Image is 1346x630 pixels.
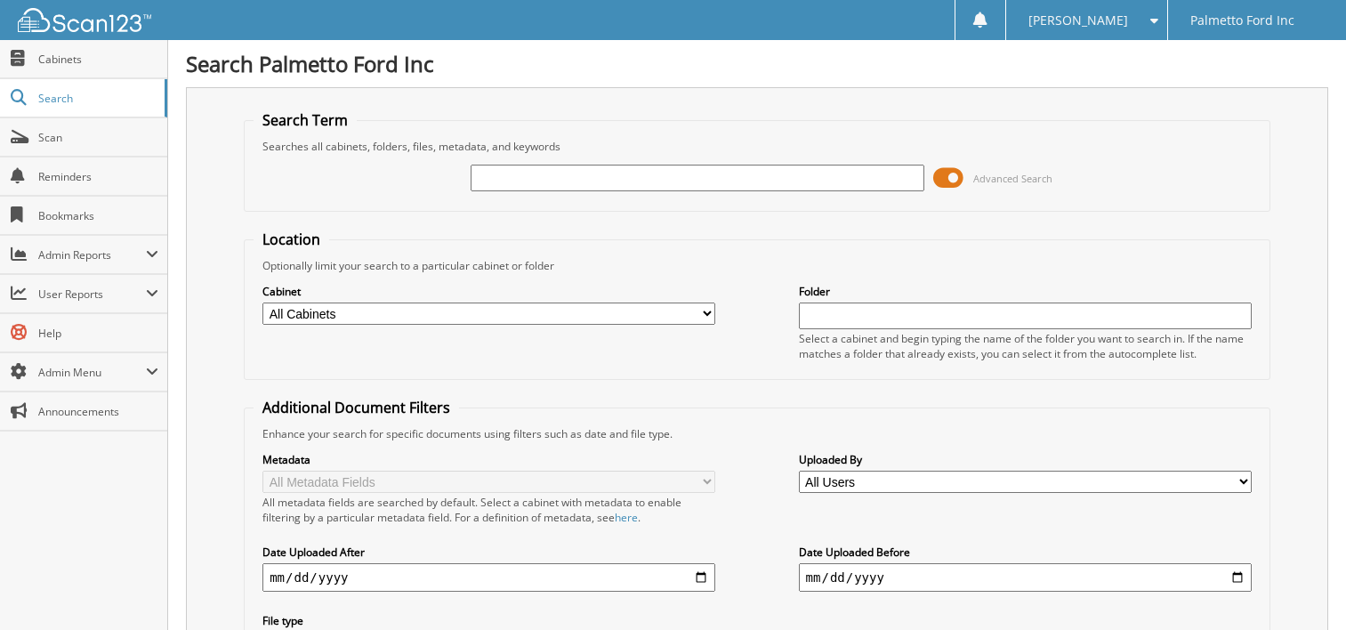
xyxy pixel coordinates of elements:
div: Optionally limit your search to a particular cabinet or folder [254,258,1261,273]
div: Enhance your search for specific documents using filters such as date and file type. [254,426,1261,441]
legend: Search Term [254,110,357,130]
span: Announcements [38,404,158,419]
input: start [262,563,715,592]
label: File type [262,613,715,628]
legend: Location [254,230,329,249]
div: Searches all cabinets, folders, files, metadata, and keywords [254,139,1261,154]
span: Admin Menu [38,365,146,380]
span: Advanced Search [973,172,1052,185]
a: here [615,510,638,525]
label: Date Uploaded Before [799,545,1252,560]
div: Select a cabinet and begin typing the name of the folder you want to search in. If the name match... [799,331,1252,361]
label: Folder [799,284,1252,299]
label: Cabinet [262,284,715,299]
span: Reminders [38,169,158,184]
legend: Additional Document Filters [254,398,459,417]
label: Date Uploaded After [262,545,715,560]
label: Uploaded By [799,452,1252,467]
div: All metadata fields are searched by default. Select a cabinet with metadata to enable filtering b... [262,495,715,525]
span: User Reports [38,287,146,302]
input: end [799,563,1252,592]
span: Scan [38,130,158,145]
span: [PERSON_NAME] [1028,15,1128,26]
h1: Search Palmetto Ford Inc [186,49,1328,78]
img: scan123-logo-white.svg [18,8,151,32]
span: Cabinets [38,52,158,67]
span: Search [38,91,156,106]
span: Admin Reports [38,247,146,262]
span: Bookmarks [38,208,158,223]
span: Help [38,326,158,341]
span: Palmetto Ford Inc [1190,15,1294,26]
label: Metadata [262,452,715,467]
